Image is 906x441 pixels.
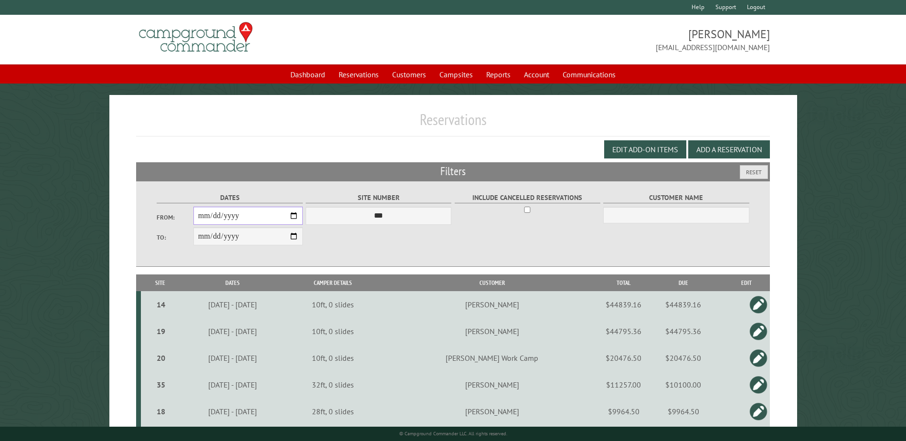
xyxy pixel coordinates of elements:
td: 32ft, 0 slides [287,371,380,398]
h1: Reservations [136,110,769,136]
td: $9964.50 [643,398,724,425]
div: 35 [145,380,177,389]
h2: Filters [136,162,769,180]
td: 10ft, 0 slides [287,345,380,371]
td: $10100.00 [643,371,724,398]
div: 14 [145,300,177,309]
label: Customer Name [603,192,749,203]
td: $44795.36 [643,318,724,345]
label: Site Number [306,192,451,203]
div: 19 [145,326,177,336]
div: [DATE] - [DATE] [181,380,285,389]
a: Campsites [434,65,479,84]
button: Add a Reservation [688,140,770,158]
label: Include Cancelled Reservations [455,192,600,203]
td: $44839.16 [643,291,724,318]
div: [DATE] - [DATE] [181,407,285,416]
td: [PERSON_NAME] [380,398,604,425]
th: Customer [380,274,604,291]
td: 10ft, 0 slides [287,291,380,318]
a: Customers [386,65,432,84]
button: Reset [740,165,768,179]
a: Reservations [333,65,384,84]
div: [DATE] - [DATE] [181,353,285,363]
a: Communications [557,65,621,84]
th: Site [141,274,179,291]
th: Total [604,274,643,291]
span: [PERSON_NAME] [EMAIL_ADDRESS][DOMAIN_NAME] [453,26,770,53]
a: Account [518,65,555,84]
td: [PERSON_NAME] [380,371,604,398]
img: Campground Commander [136,19,256,56]
td: $44839.16 [604,291,643,318]
div: 18 [145,407,177,416]
div: [DATE] - [DATE] [181,300,285,309]
td: 10ft, 0 slides [287,318,380,345]
div: 20 [145,353,177,363]
div: [DATE] - [DATE] [181,326,285,336]
td: $20476.50 [643,345,724,371]
td: $9964.50 [604,398,643,425]
th: Camper Details [287,274,380,291]
th: Due [643,274,724,291]
td: [PERSON_NAME] Work Camp [380,345,604,371]
th: Dates [179,274,287,291]
td: [PERSON_NAME] [380,291,604,318]
td: $11257.00 [604,371,643,398]
td: $20476.50 [604,345,643,371]
button: Edit Add-on Items [604,140,686,158]
td: [PERSON_NAME] [380,318,604,345]
small: © Campground Commander LLC. All rights reserved. [399,430,507,437]
td: 28ft, 0 slides [287,398,380,425]
a: Reports [480,65,516,84]
a: Dashboard [285,65,331,84]
label: From: [157,213,193,222]
label: To: [157,233,193,242]
td: $44795.36 [604,318,643,345]
label: Dates [157,192,302,203]
th: Edit [724,274,769,291]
